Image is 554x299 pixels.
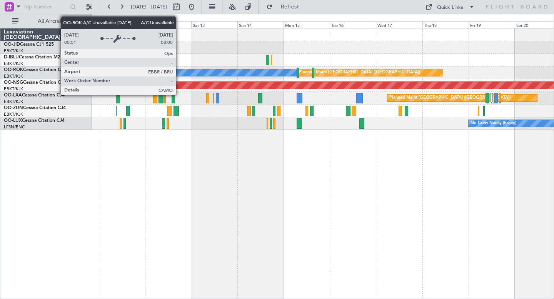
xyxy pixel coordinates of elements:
[145,21,191,28] div: Fri 12
[4,93,65,98] a: OO-LXACessna Citation CJ4
[422,21,469,28] div: Thu 18
[23,1,68,13] input: Trip Number
[4,48,23,54] a: EBKT/KJK
[422,1,479,13] button: Quick Links
[4,118,65,123] a: OO-LUXCessna Citation CJ4
[4,68,66,72] a: OO-ROKCessna Citation CJ4
[4,73,23,79] a: EBKT/KJK
[4,86,23,92] a: EBKT/KJK
[101,54,230,66] div: No Crew [GEOGRAPHIC_DATA] ([GEOGRAPHIC_DATA] National)
[330,21,376,28] div: Tue 16
[4,106,23,110] span: OO-ZUN
[299,67,420,78] div: Planned Maint [GEOGRAPHIC_DATA] ([GEOGRAPHIC_DATA])
[284,21,330,28] div: Mon 15
[131,3,167,10] span: [DATE] - [DATE]
[437,4,463,12] div: Quick Links
[4,80,66,85] a: OO-NSGCessna Citation CJ4
[20,18,81,24] span: All Aircraft
[4,42,20,47] span: OO-JID
[469,21,515,28] div: Fri 19
[4,55,19,60] span: D-IBLU
[4,106,66,110] a: OO-ZUNCessna Citation CJ4
[99,21,145,28] div: Thu 11
[4,42,54,47] a: OO-JIDCessna CJ1 525
[389,92,511,104] div: Planned Maint [GEOGRAPHIC_DATA] ([GEOGRAPHIC_DATA])
[263,1,309,13] button: Refresh
[4,111,23,117] a: EBKT/KJK
[4,99,23,105] a: EBKT/KJK
[4,93,22,98] span: OO-LXA
[191,21,237,28] div: Sat 13
[237,21,284,28] div: Sun 14
[471,118,516,129] div: No Crew Nancy (Essey)
[4,80,23,85] span: OO-NSG
[4,118,22,123] span: OO-LUX
[274,4,307,10] span: Refresh
[376,21,422,28] div: Wed 17
[4,124,25,130] a: LFSN/ENC
[8,15,83,27] button: All Aircraft
[4,61,23,66] a: EBKT/KJK
[4,55,60,60] a: D-IBLUCessna Citation M2
[93,15,106,22] div: [DATE]
[4,68,23,72] span: OO-ROK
